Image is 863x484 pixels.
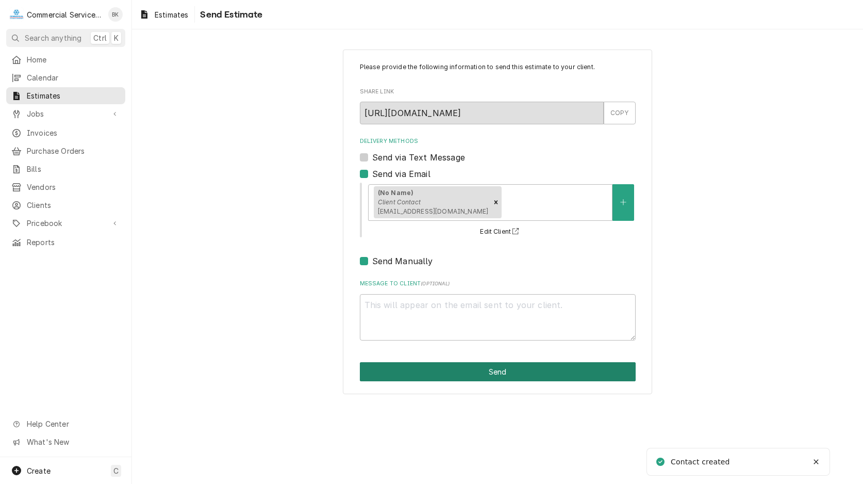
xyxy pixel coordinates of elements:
label: Send via Text Message [372,151,465,164]
a: Home [6,51,125,68]
div: Button Group [360,362,636,381]
span: Help Center [27,418,119,429]
a: Calendar [6,69,125,86]
div: BK [108,7,123,22]
span: C [113,465,119,476]
label: Delivery Methods [360,137,636,146]
span: Pricebook [27,218,105,229]
a: Invoices [6,124,125,141]
span: Clients [27,200,120,211]
div: Message to Client [360,280,636,340]
a: Purchase Orders [6,142,125,159]
div: Commercial Service Co. [27,9,103,20]
p: Please provide the following information to send this estimate to your client. [360,62,636,72]
a: Estimates [6,87,125,104]
strong: (No Name) [378,189,413,197]
label: Share Link [360,88,636,96]
span: Reports [27,237,120,248]
span: Home [27,54,120,65]
span: Estimates [155,9,188,20]
span: Bills [27,164,120,174]
span: K [114,33,119,43]
button: Search anythingCtrlK [6,29,125,47]
div: Remove [object Object] [490,186,502,218]
a: Clients [6,197,125,214]
div: C [9,7,24,22]
div: Brian Key's Avatar [108,7,123,22]
div: Delivery Methods [360,137,636,267]
button: Send [360,362,636,381]
a: Go to What's New [6,433,125,450]
span: Send Estimate [197,8,262,22]
span: Jobs [27,108,105,119]
span: [EMAIL_ADDRESS][DOMAIN_NAME] [378,207,488,215]
span: Estimates [27,90,120,101]
a: Estimates [135,6,192,23]
span: ( optional ) [421,281,450,286]
em: Client Contact [378,198,421,206]
div: Estimate Send Form [360,62,636,341]
span: Create [27,466,51,475]
div: Share Link [360,88,636,124]
label: Message to Client [360,280,636,288]
div: Button Group Row [360,362,636,381]
a: Go to Jobs [6,105,125,122]
span: What's New [27,437,119,447]
button: Edit Client [478,225,523,238]
a: Go to Help Center [6,415,125,432]
label: Send via Email [372,168,430,180]
a: Reports [6,234,125,251]
a: Go to Pricebook [6,215,125,232]
span: Calendar [27,72,120,83]
button: COPY [604,102,636,124]
span: Vendors [27,182,120,192]
div: Estimate Send [343,50,652,395]
svg: Create New Contact [620,199,626,206]
div: Contact created [671,457,730,467]
span: Ctrl [93,33,107,43]
label: Send Manually [372,255,433,267]
span: Search anything [25,33,81,43]
button: Create New Contact [612,184,634,221]
div: Commercial Service Co.'s Avatar [9,7,24,22]
span: Purchase Orders [27,146,120,156]
a: Bills [6,160,125,178]
span: Invoices [27,127,120,138]
a: Vendors [6,179,125,196]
